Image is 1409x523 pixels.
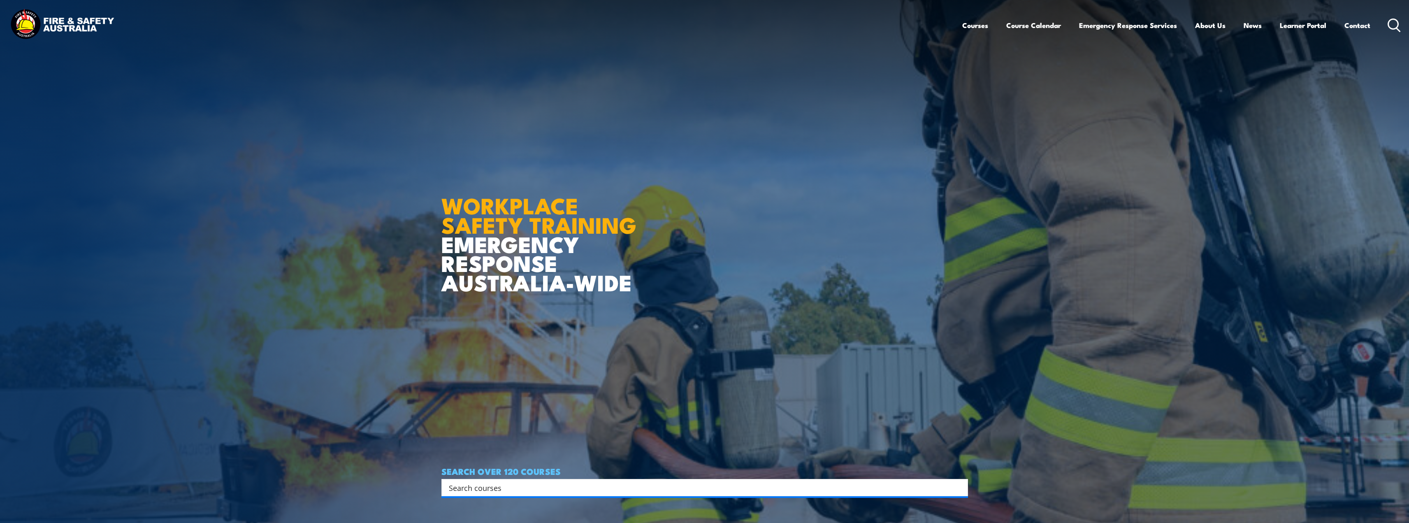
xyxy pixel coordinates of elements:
input: Search input [449,481,950,494]
h4: SEARCH OVER 120 COURSES [441,467,968,476]
a: News [1244,14,1262,36]
strong: WORKPLACE SAFETY TRAINING [441,188,636,241]
a: Learner Portal [1280,14,1326,36]
form: Search form [450,482,952,493]
button: Search magnifier button [954,482,965,493]
a: Emergency Response Services [1079,14,1177,36]
a: Courses [962,14,988,36]
h1: EMERGENCY RESPONSE AUSTRALIA-WIDE [441,175,643,292]
a: Course Calendar [1006,14,1061,36]
a: Contact [1344,14,1370,36]
a: About Us [1195,14,1226,36]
